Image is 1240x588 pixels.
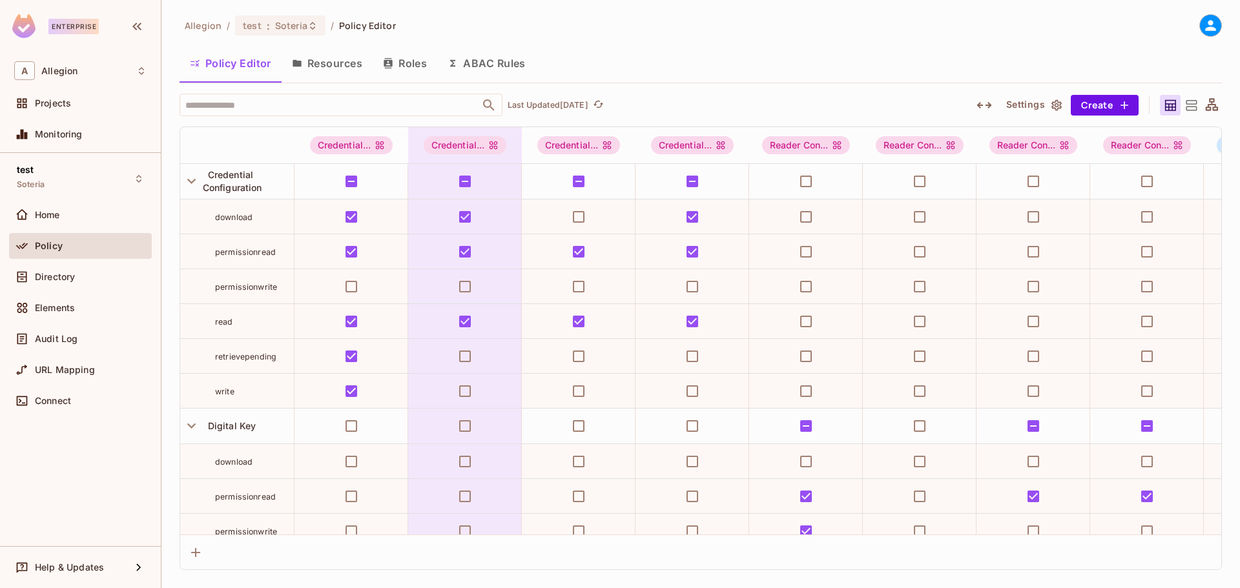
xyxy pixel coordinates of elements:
button: Settings [1001,95,1066,116]
span: Reader Configuration User [1103,136,1192,154]
button: Roles [373,47,437,79]
span: Home [35,210,60,220]
p: Last Updated [DATE] [508,100,588,110]
span: Connect [35,396,71,406]
span: retrievepending [215,352,276,361]
span: Click to refresh data [588,97,606,113]
button: Policy Editor [180,47,282,79]
span: URL Mapping [35,365,95,375]
div: Reader Con... [1103,136,1192,154]
span: Reader Configuration Read Only User [989,136,1078,154]
span: Help & Updates [35,562,104,573]
span: Credential Configuration Factory [424,136,507,154]
span: download [215,457,253,467]
button: Create [1071,95,1139,116]
div: Credential... [424,136,507,154]
button: refresh [591,97,606,113]
span: Projects [35,98,71,108]
span: download [215,212,253,222]
span: test [243,19,262,32]
div: Enterprise [48,19,99,34]
div: Credential... [651,136,734,154]
button: ABAC Rules [437,47,536,79]
span: Monitoring [35,129,83,139]
span: Reader Configuration Factory [876,136,964,154]
div: Reader Con... [989,136,1078,154]
span: Credential Configuration [203,169,262,193]
li: / [227,19,230,32]
span: write [215,387,234,396]
span: test [17,165,34,175]
span: Directory [35,272,75,282]
span: permissionread [215,247,276,257]
span: permissionwrite [215,527,277,536]
div: Reader Con... [762,136,851,154]
span: Credential Configuration Read Only User [537,136,621,154]
span: refresh [593,99,604,112]
div: Credential... [310,136,393,154]
li: / [331,19,334,32]
span: A [14,61,35,80]
span: Policy [35,241,63,251]
span: permissionwrite [215,282,277,292]
div: Credential... [537,136,621,154]
span: permissionread [215,492,276,502]
button: Resources [282,47,373,79]
span: Elements [35,303,75,313]
span: Credential Configuration User [651,136,734,154]
div: Reader Con... [876,136,964,154]
span: Digital Key [203,420,256,431]
span: Reader Configuration Admin [762,136,851,154]
span: the active workspace [185,19,222,32]
img: SReyMgAAAABJRU5ErkJggg== [12,14,36,38]
span: : [266,21,271,31]
span: Credential Configuration Admin [310,136,393,154]
span: read [215,317,233,327]
span: Soteria [275,19,307,32]
span: Audit Log [35,334,77,344]
span: Policy Editor [339,19,396,32]
span: Soteria [17,179,45,190]
span: Workspace: Allegion [41,66,77,76]
button: Open [480,96,498,114]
